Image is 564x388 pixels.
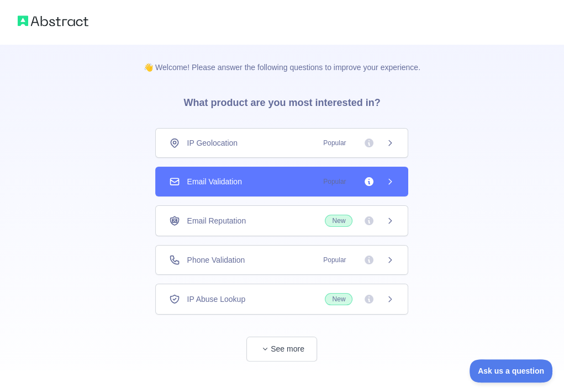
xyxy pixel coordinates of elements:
[317,176,352,187] span: Popular
[166,73,398,128] h3: What product are you most interested in?
[18,13,88,29] img: Abstract logo
[187,215,246,226] span: Email Reputation
[126,44,438,73] p: 👋 Welcome! Please answer the following questions to improve your experience.
[246,337,317,362] button: See more
[187,254,245,265] span: Phone Validation
[325,293,352,305] span: New
[187,137,238,148] span: IP Geolocation
[187,294,245,305] span: IP Abuse Lookup
[317,254,352,265] span: Popular
[187,176,241,187] span: Email Validation
[317,137,352,148] span: Popular
[325,215,352,227] span: New
[470,359,553,382] iframe: Toggle Customer Support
